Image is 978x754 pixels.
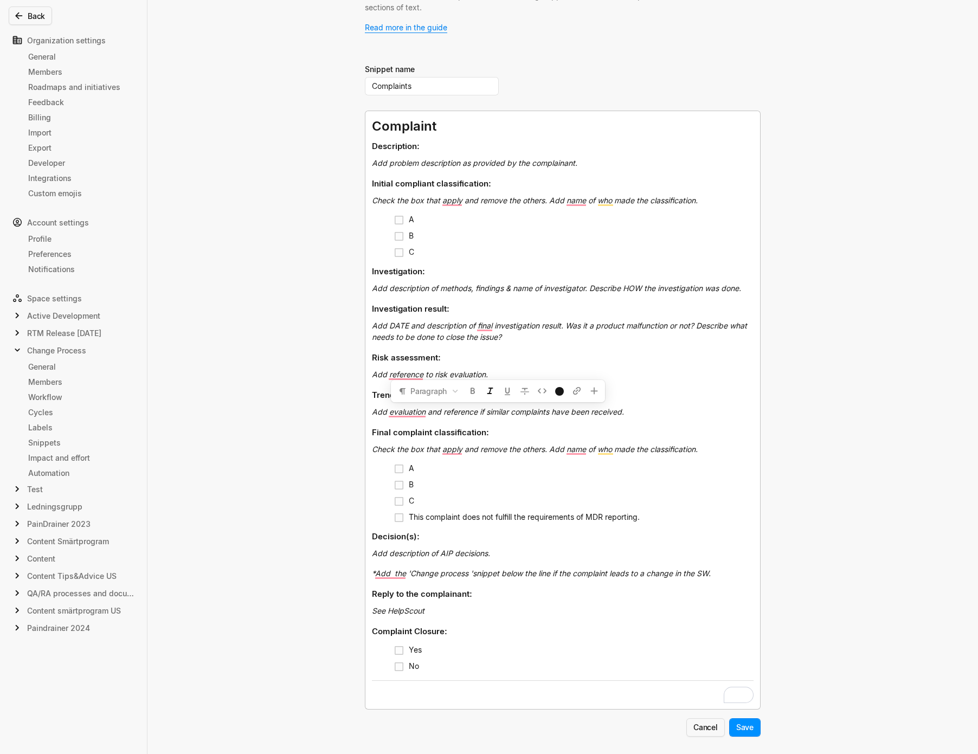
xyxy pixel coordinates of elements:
span: Risk assessment: [372,352,441,363]
div: Feedback [28,96,134,108]
span: Reply to the complainant: [372,589,472,599]
a: Import [24,125,138,140]
div: Space settings [9,289,138,307]
div: Automation [28,467,134,479]
span: Investigation result: [372,304,449,314]
span: Active Development [27,310,100,321]
div: Export [28,142,134,153]
span: Decision(s): [372,531,420,542]
div: Preferences [28,248,134,260]
a: Snippets [24,435,138,450]
span: B [409,231,414,240]
span: Test [27,484,43,495]
button: Back [9,7,52,25]
div: Import [28,127,134,138]
span: Description: [372,141,420,151]
span: Initial compliant classification: [372,178,491,189]
span: Complaint [372,118,436,134]
span: Add DATE and description of final investigation result. Was it a product malfunction or not? Desc... [372,321,749,341]
div: Profile [28,233,134,244]
span: Change Process [27,345,86,356]
span: A [409,463,414,473]
a: Impact and effort [24,450,138,465]
div: Workflow [28,391,134,403]
a: Billing [24,109,138,125]
span: PainDrainer 2023 [27,518,91,530]
a: Cycles [24,404,138,420]
span: A [409,215,414,224]
a: General [24,49,138,64]
a: Preferences [24,246,138,261]
span: QA/RA processes and documents [27,588,135,599]
input: Snippet name [365,77,499,95]
span: No [409,661,419,671]
span: Final complaint classification: [372,427,489,437]
span: RTM Release [DATE] [27,327,101,339]
div: Roadmaps and initiatives [28,81,134,93]
span: Yes [409,645,422,654]
a: Automation [24,465,138,480]
span: Check the box that apply and remove the others. Add name of who made the classification. [372,196,698,205]
div: Account settings [9,214,138,231]
a: Notifications [24,261,138,276]
div: Cycles [28,407,134,418]
div: General [28,361,134,372]
a: Members [24,374,138,389]
span: Ledningsgrupp [27,501,82,512]
span: B [409,480,414,489]
div: Developer [28,157,134,169]
span: Content [27,553,55,564]
div: Members [28,66,134,78]
span: Content smärtprogram US [27,605,121,616]
span: This complaint does not fulfill the requirements of MDR reporting. [409,512,640,521]
span: C [409,496,414,505]
div: Custom emojis [28,188,134,199]
button: Paragraph [394,384,463,399]
div: Impact and effort [28,452,134,463]
button: Cancel [686,718,725,737]
a: Members [24,64,138,79]
span: Investigation: [372,266,425,276]
div: Snippets [28,437,134,448]
a: Developer [24,155,138,170]
span: Add evaluation and reference if similar complaints have been received. [372,407,624,416]
span: *Add the 'Change process 'snippet below the line if the complaint leads to a change in the SW. [372,569,711,578]
span: Add description of AIP decisions. [372,549,490,558]
a: Export [24,140,138,155]
span: Check the box that apply and remove the others. Add name of who made the classification. [372,444,698,454]
span: Trend evaluation: [372,390,441,400]
span: Add description of methods, findings & name of investigator. Describe HOW the investigation was d... [372,283,741,293]
div: General [28,51,134,62]
a: Labels [24,420,138,435]
div: Snippet name [365,63,415,75]
span: Content Smärtprogram [27,536,109,547]
a: Roadmaps and initiatives [24,79,138,94]
div: Members [28,376,134,388]
a: Feedback [24,94,138,109]
div: Organization settings [9,31,138,49]
a: Read more in the guide [365,23,447,32]
span: Complaint Closure: [372,626,447,636]
span: See HelpScout [372,606,424,615]
a: Workflow [24,389,138,404]
a: Integrations [24,170,138,185]
div: Notifications [28,263,134,275]
span: Add problem description as provided by the complainant. [372,158,577,167]
a: General [24,359,138,374]
a: Custom emojis [24,185,138,201]
div: Billing [28,112,134,123]
span: Content Tips&Advice US [27,570,117,582]
span: C [409,247,414,256]
div: To enrich screen reader interactions, please activate Accessibility in Grammarly extension settings [365,111,760,709]
div: Labels [28,422,134,433]
span: Paindrainer 2024 [27,622,90,634]
a: Profile [24,231,138,246]
button: Save [729,718,761,737]
div: Integrations [28,172,134,184]
span: Add reference to risk evaluation. [372,370,488,379]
